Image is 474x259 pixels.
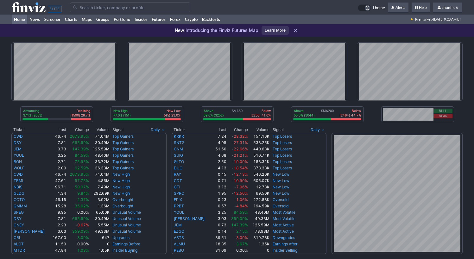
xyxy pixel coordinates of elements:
th: Change [227,127,248,133]
td: 7.81 [50,216,66,222]
a: Top Losers [273,140,292,145]
a: Overbought [112,197,133,202]
a: DUO [174,166,182,170]
td: 2.50 [212,159,226,165]
button: Bear [433,114,452,118]
a: Top Losers [273,153,292,158]
a: SNTG [174,140,185,145]
td: 36.33M [89,165,110,171]
td: 4.86M [89,178,110,184]
span: 147.39% [231,223,248,227]
td: 0.71 [212,178,226,184]
a: SUIG [174,153,183,158]
td: 7.24 [212,133,226,140]
span: 75.95% [75,159,89,164]
a: JEM [14,147,22,151]
a: Insider Buying [112,248,137,253]
span: 665.69% [72,216,89,221]
p: Declining [70,109,90,113]
a: PPBT [174,204,184,208]
td: 49.33M [89,228,110,235]
th: Ticker [172,127,212,133]
span: 2.37% [77,197,89,202]
span: 62.59% [75,166,89,170]
a: Theme [358,4,385,11]
a: Top Losers [273,147,292,151]
a: TRML [14,178,24,183]
td: 3.25 [212,209,226,216]
a: SPRC [174,191,184,196]
a: Learn More [262,26,289,35]
td: 0.57 [212,203,226,209]
span: chunfliu6 [442,5,458,10]
a: Forex [168,15,183,24]
p: Introducing the Finviz Futures Map [175,27,258,34]
th: Change [66,127,90,133]
td: 39.51 [212,235,226,241]
span: 1.03% [77,248,89,253]
td: 65.00K [89,209,110,216]
span: 147.39% [72,147,89,151]
span: 3.09% [77,235,89,240]
a: YOUL [174,210,184,215]
span: -3.09% [234,235,248,240]
td: 46.74 [50,171,66,178]
td: 1.05K [89,247,110,254]
p: 55.3% (3044) [294,113,315,117]
td: 0.73 [212,222,226,228]
td: 154.16K [248,133,270,140]
td: 3.03 [50,228,66,235]
span: -27.31% [232,140,248,145]
a: New Low [273,172,289,177]
a: JEM [174,223,182,227]
a: CNM [174,147,183,151]
span: 2.15% [236,229,248,234]
td: 30.49M [89,216,110,222]
td: 5.55M [89,222,110,228]
p: Below [339,109,361,113]
a: New High [112,178,130,183]
a: Top Gainers [112,140,134,145]
td: 2.71 [50,159,66,165]
p: Advancing [23,109,42,113]
a: Backtests [200,15,222,24]
td: 0.73 [50,146,66,152]
td: 48.40M [89,152,110,159]
a: Top Gainers [112,153,134,158]
p: Above [204,109,224,113]
a: PEBO [174,248,184,253]
a: CWD [14,172,23,177]
a: WOLF [14,166,24,170]
a: GLTO [174,159,184,164]
a: CDT [174,178,182,183]
a: Top Losers [273,159,292,164]
td: 69.50K [248,190,270,197]
td: 194.59K [248,203,270,209]
td: 4.95 [212,140,226,146]
span: 35.62% [75,204,89,208]
a: Oversold [273,204,288,208]
a: CRL [14,235,21,240]
a: Top Gainers [112,159,134,164]
a: RAY [174,172,181,177]
td: 46.74 [50,133,66,140]
td: 546.20K [248,171,270,178]
td: 7.49M [89,184,110,190]
span: -10.90% [232,178,248,183]
a: CWD [14,134,23,139]
td: 510.71K [248,152,270,159]
span: 84.59% [75,153,89,158]
a: GLDG [14,191,24,196]
td: 3.12 [212,184,226,190]
td: 0.45 [212,171,226,178]
a: ALMU [174,242,185,246]
p: (2464) 44.7% [339,113,361,117]
a: Maps [79,15,94,24]
a: Top Gainers [112,147,134,151]
a: MTDR [14,248,25,253]
a: DSY [14,216,22,221]
a: Earnings After [273,242,297,246]
span: 665.69% [72,140,89,145]
p: 37.1% (2053) [23,113,42,117]
th: Volume [89,127,110,133]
